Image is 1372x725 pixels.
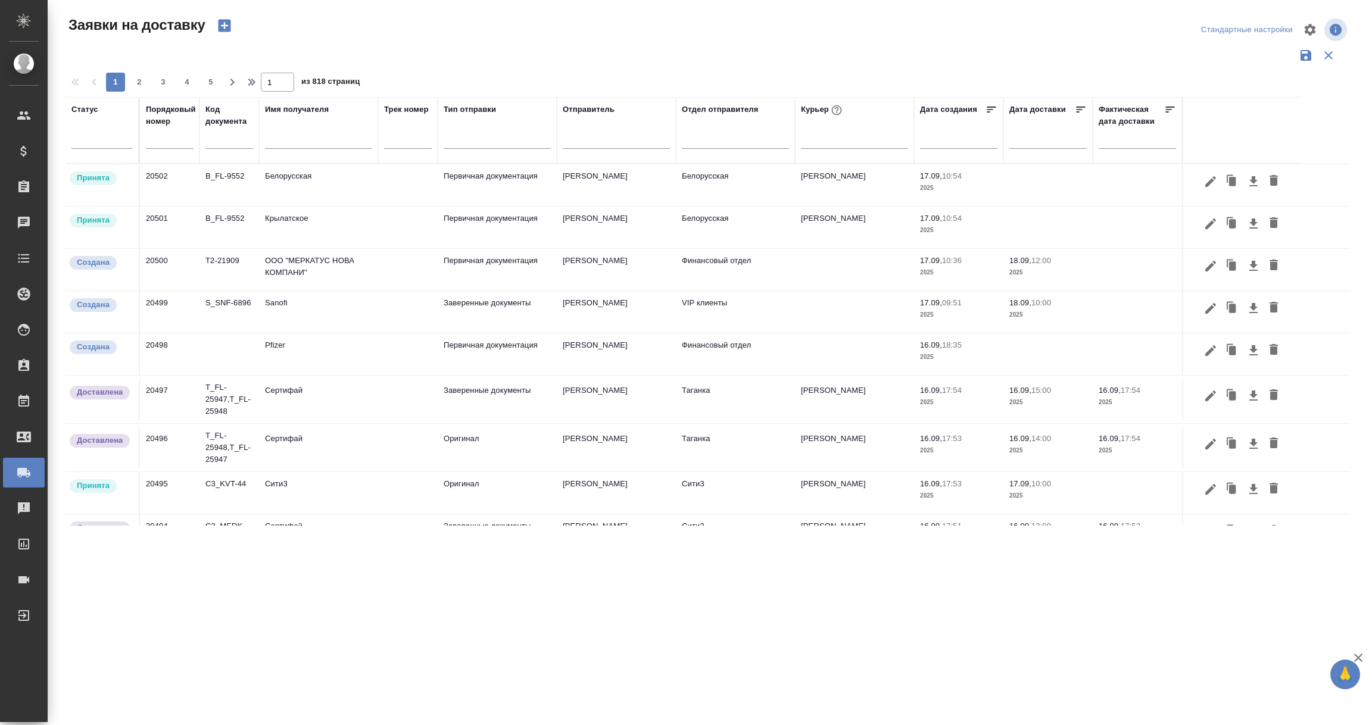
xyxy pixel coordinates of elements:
p: 2025 [1009,309,1087,321]
td: Оригинал [438,427,557,468]
p: 10:00 [1031,479,1051,488]
p: 15:00 [1031,386,1051,395]
button: Сбросить фильтры [1317,44,1340,67]
button: Удалить [1264,433,1284,455]
p: 17.09, [920,256,942,265]
span: из 818 страниц [301,74,360,92]
span: 2 [130,76,149,88]
td: Таганка [676,427,795,468]
button: Редактировать [1200,297,1221,320]
div: Имя получателя [265,104,329,115]
p: 16.09, [920,386,942,395]
div: Курьер назначен [68,212,133,229]
button: Удалить [1264,385,1284,407]
p: 17:53 [942,479,962,488]
p: 09:51 [942,298,962,307]
span: 🙏 [1335,662,1355,687]
p: 17:54 [1121,386,1140,395]
button: 3 [154,73,173,92]
div: Документы доставлены, фактическая дата доставки проставиться автоматически [68,385,133,401]
p: 16.09, [1099,434,1121,443]
p: 17.09, [920,298,942,307]
button: Клонировать [1221,433,1243,455]
div: Дата создания [920,104,977,115]
td: [PERSON_NAME] [557,379,676,420]
div: Курьер [801,102,844,118]
td: 20499 [140,291,199,333]
p: 16.09, [1009,521,1031,530]
td: C3_MEDK-2116 [199,514,259,556]
div: Курьер назначен [68,478,133,494]
p: 2025 [920,396,997,408]
p: 17:54 [1121,434,1140,443]
td: 20497 [140,379,199,420]
button: Редактировать [1200,212,1221,235]
p: 17:52 [1121,521,1140,530]
td: Сити3 [259,472,378,514]
button: Клонировать [1221,212,1243,235]
button: Клонировать [1221,255,1243,277]
td: [PERSON_NAME] [557,207,676,248]
div: Документы доставлены, фактическая дата доставки проставиться автоматически [68,433,133,449]
td: [PERSON_NAME] [557,427,676,468]
div: Документы доставлены, фактическая дата доставки проставиться автоматически [68,520,133,536]
p: Принята [77,480,110,492]
button: Клонировать [1221,339,1243,362]
button: Скачать [1243,255,1264,277]
div: Новая заявка, еще не передана в работу [68,339,133,355]
p: 16.09, [1099,386,1121,395]
td: [PERSON_NAME] [557,333,676,375]
span: 5 [201,76,220,88]
td: B_FL-9552 [199,164,259,206]
button: Скачать [1243,478,1264,501]
p: 18.09, [1009,256,1031,265]
div: Фактическая дата доставки [1099,104,1164,127]
button: Скачать [1243,212,1264,235]
p: 18.09, [1009,298,1031,307]
td: C3_KVT-44 [199,472,259,514]
td: Первичная документация [438,164,557,206]
td: T_FL-25948,T_FL-25947 [199,424,259,471]
button: Удалить [1264,297,1284,320]
p: 16.09, [920,434,942,443]
button: Клонировать [1221,520,1243,543]
td: 20500 [140,249,199,290]
td: [PERSON_NAME] [557,249,676,290]
p: 2025 [1009,267,1087,279]
p: 17.09, [920,171,942,180]
p: Создана [77,299,110,311]
p: 2025 [1009,490,1087,502]
button: Редактировать [1200,255,1221,277]
button: Удалить [1264,520,1284,543]
td: Pfizer [259,333,378,375]
p: 2025 [920,309,997,321]
div: Отправитель [563,104,615,115]
button: Скачать [1243,385,1264,407]
td: Сити3 [676,472,795,514]
p: 17.09, [920,214,942,223]
td: [PERSON_NAME] [557,472,676,514]
p: 14:00 [1031,434,1051,443]
td: 20494 [140,514,199,556]
td: [PERSON_NAME] [795,207,914,248]
div: Отдел отправителя [682,104,758,115]
p: 10:54 [942,171,962,180]
button: Редактировать [1200,433,1221,455]
p: Принята [77,172,110,184]
td: [PERSON_NAME] [557,164,676,206]
td: Финансовый отдел [676,333,795,375]
button: Скачать [1243,433,1264,455]
td: S_SNF-6896 [199,291,259,333]
div: Дата доставки [1009,104,1066,115]
div: Новая заявка, еще не передана в работу [68,255,133,271]
td: Белорусская [676,164,795,206]
p: Создана [77,257,110,268]
span: 4 [177,76,197,88]
p: 10:00 [1031,298,1051,307]
button: Удалить [1264,478,1284,501]
button: Удалить [1264,255,1284,277]
p: 17:54 [942,386,962,395]
td: Сертифай [259,514,378,556]
button: При выборе курьера статус заявки автоматически поменяется на «Принята» [829,102,844,118]
td: Первичная документация [438,249,557,290]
